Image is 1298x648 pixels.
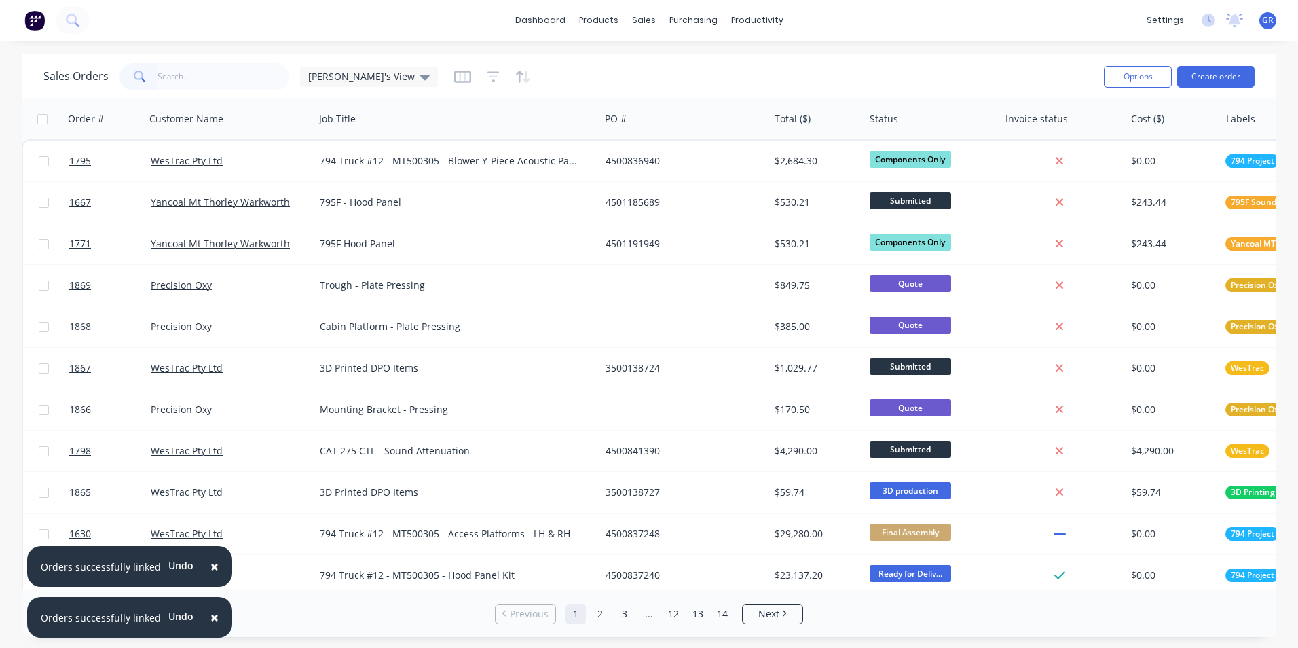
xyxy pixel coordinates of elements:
a: Page 3 [614,604,635,624]
span: 1771 [69,237,91,251]
div: 795F Hood Panel [320,237,580,251]
div: $0.00 [1131,361,1211,375]
a: WesTrac Pty Ltd [151,154,223,167]
div: $0.00 [1131,403,1211,416]
a: WesTrac Pty Ltd [151,444,223,457]
button: Yancoal MTW [1225,237,1288,251]
span: Previous [510,607,549,621]
a: Page 14 [712,604,733,624]
h1: Sales Orders [43,70,109,83]
div: Cost ($) [1131,112,1164,126]
button: Undo [161,606,201,626]
span: 1798 [69,444,91,458]
span: 1630 [69,527,91,541]
div: $1,029.77 [775,361,855,375]
span: 794 Project [1231,569,1274,582]
div: productivity [724,10,790,31]
div: Order # [68,112,104,126]
a: 1798 [69,431,151,471]
div: Total ($) [775,112,811,126]
div: 3D Printed DPO Items [320,361,580,375]
span: 1865 [69,486,91,499]
span: WesTrac [1231,361,1264,375]
img: Factory [24,10,45,31]
a: Precision Oxy [151,278,212,291]
a: Yancoal Mt Thorley Warkworth [151,237,290,250]
div: $0.00 [1131,527,1211,541]
a: Page 2 [590,604,610,624]
div: $4,290.00 [1131,444,1211,458]
a: Page 13 [688,604,708,624]
span: 1667 [69,196,91,209]
span: Ready for Deliv... [870,565,951,582]
div: 4500841390 [606,444,756,458]
div: 794 Truck #12 - MT500305 - Access Platforms - LH & RH [320,527,580,541]
div: $59.74 [1131,486,1211,499]
div: Trough - Plate Pressing [320,278,580,292]
span: Precision Oxycut [1231,320,1296,334]
span: [PERSON_NAME]'s View [308,69,415,84]
span: 794 Project [1231,154,1274,168]
div: 794 Truck #12 - MT500305 - Hood Panel Kit [320,569,580,582]
button: Create order [1177,66,1255,88]
div: Cabin Platform - Plate Pressing [320,320,580,334]
span: Quote [870,317,951,334]
a: 1667 [69,182,151,223]
div: 4500837240 [606,569,756,582]
div: $0.00 [1131,569,1211,582]
span: 1867 [69,361,91,375]
div: purchasing [663,10,724,31]
div: products [572,10,625,31]
div: PO # [605,112,627,126]
a: WesTrac Pty Ltd [151,527,223,540]
div: Invoice status [1005,112,1068,126]
button: Close [197,550,232,583]
span: Submitted [870,441,951,458]
div: Status [870,112,898,126]
button: 3D Printing [1225,486,1280,499]
div: $385.00 [775,320,855,334]
span: Precision Oxycut [1231,278,1296,292]
div: $170.50 [775,403,855,416]
button: Close [197,601,232,634]
div: $4,290.00 [775,444,855,458]
span: 1868 [69,320,91,334]
span: Yancoal MTW [1231,237,1283,251]
div: $0.00 [1131,320,1211,334]
div: $2,684.30 [775,154,855,168]
a: Next page [743,607,802,621]
a: WesTrac Pty Ltd [151,486,223,499]
button: 794 Project [1225,154,1280,168]
span: × [210,608,219,627]
span: 3D Printing [1231,486,1275,499]
div: 3500138727 [606,486,756,499]
span: Precision Oxycut [1231,403,1296,416]
span: GR [1262,14,1274,26]
div: $530.21 [775,196,855,209]
span: Quote [870,399,951,416]
span: 1795 [69,154,91,168]
span: 3D production [870,482,951,499]
a: 1866 [69,389,151,430]
a: Page 12 [663,604,684,624]
div: 3500138724 [606,361,756,375]
span: 1869 [69,278,91,292]
div: $23,137.20 [775,569,855,582]
a: Precision Oxy [151,403,212,416]
div: 4500836940 [606,154,756,168]
div: 3D Printed DPO Items [320,486,580,499]
div: $243.44 [1131,196,1211,209]
button: WesTrac [1225,361,1269,375]
a: 1868 [69,306,151,347]
div: Orders successfully linked [41,611,161,625]
div: 794 Truck #12 - MT500305 - Blower Y-Piece Acoustic Panel Kit [320,154,580,168]
a: Previous page [496,607,555,621]
span: Components Only [870,151,951,168]
button: Undo [161,555,201,575]
div: $29,280.00 [775,527,855,541]
a: 1865 [69,472,151,513]
ul: Pagination [489,604,809,624]
span: Next [758,607,779,621]
button: Options [1104,66,1172,88]
span: WesTrac [1231,444,1264,458]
